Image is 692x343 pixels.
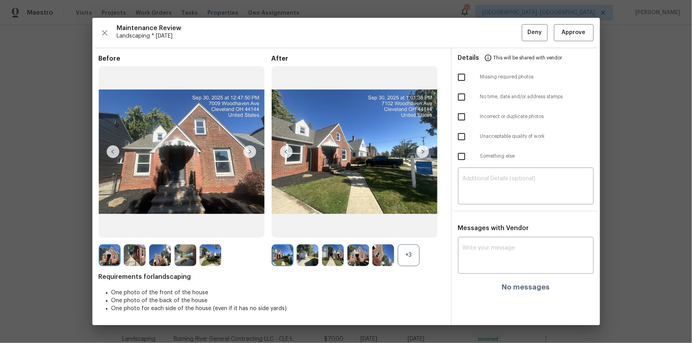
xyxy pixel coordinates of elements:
img: right-chevron-button-url [416,145,429,158]
button: Approve [554,24,594,41]
span: Before [99,55,272,63]
span: Something else [480,153,594,160]
span: Details [458,48,479,67]
span: Maintenance Review [117,24,522,32]
li: One photo for each side of the house (even if it has no side yards) [111,305,445,313]
span: No time, date and/or address stamps [480,93,594,100]
img: right-chevron-button-url [243,145,256,158]
div: Incorrect or duplicate photos [452,107,600,127]
span: After [272,55,445,63]
span: Unacceptable quality of work [480,133,594,140]
img: left-chevron-button-url [280,145,293,158]
span: Messages with Vendor [458,225,529,231]
span: This will be shared with vendor [494,48,562,67]
div: Unacceptable quality of work [452,127,600,147]
span: Missing required photos [480,74,594,80]
div: No time, date and/or address stamps [452,87,600,107]
span: Landscaping * [DATE] [117,32,522,40]
span: Requirements for landscaping [99,273,445,281]
div: Something else [452,147,600,166]
div: Missing required photos [452,67,600,87]
span: Deny [527,28,542,38]
span: Incorrect or duplicate photos [480,113,594,120]
li: One photo of the back of the house [111,297,445,305]
img: left-chevron-button-url [107,145,119,158]
span: Approve [562,28,586,38]
button: Deny [522,24,548,41]
h4: No messages [502,283,550,291]
div: +3 [398,244,420,266]
li: One photo of the front of the house [111,289,445,297]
